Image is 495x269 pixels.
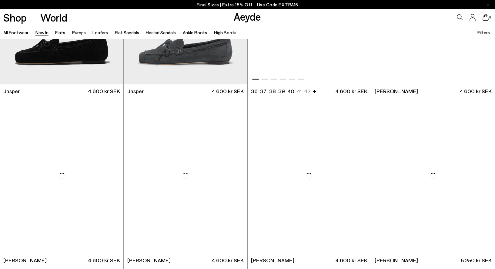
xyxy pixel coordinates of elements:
a: 0 [483,14,489,21]
a: New In [35,30,48,35]
a: 36 37 38 39 40 41 42 + 4 600 kr SEK [248,84,371,98]
a: All Footwear [3,30,28,35]
a: Heeled Sandals [146,30,176,35]
span: Jasper [3,87,20,95]
a: [PERSON_NAME] 4 600 kr SEK [124,254,247,267]
li: 38 [269,87,276,95]
p: Final Sizes | Extra 15% Off [197,1,298,9]
span: 4 600 kr SEK [88,87,120,95]
span: 4 600 kr SEK [335,87,367,95]
a: [PERSON_NAME] 4 600 kr SEK [371,84,495,98]
img: Lana Suede Loafers [248,98,371,254]
span: 4 600 kr SEK [460,87,492,95]
li: + [313,87,316,95]
a: Aeyde [234,10,261,23]
span: 4 600 kr SEK [88,257,120,264]
span: 4 600 kr SEK [212,257,244,264]
span: Filters [477,30,490,35]
li: 37 [260,87,267,95]
span: [PERSON_NAME] [127,257,171,264]
img: Leon Loafers [371,98,495,254]
span: [PERSON_NAME] [251,257,294,264]
span: 0 [489,16,492,19]
span: 4 600 kr SEK [335,257,367,264]
a: Pumps [72,30,86,35]
a: World [40,12,67,23]
a: Flats [55,30,65,35]
li: 40 [287,87,294,95]
span: [PERSON_NAME] [375,87,418,95]
span: Jasper [127,87,144,95]
a: Ankle Boots [183,30,207,35]
a: Jasper 4 600 kr SEK [124,84,247,98]
span: Navigate to /collections/ss25-final-sizes [257,2,298,7]
a: Flat Sandals [115,30,139,35]
li: 36 [251,87,258,95]
img: Lana Suede Loafers [124,98,247,254]
a: Shop [3,12,27,23]
span: 4 600 kr SEK [212,87,244,95]
li: 39 [278,87,285,95]
a: [PERSON_NAME] 5 250 kr SEK [371,254,495,267]
span: [PERSON_NAME] [3,257,47,264]
a: Loafers [92,30,108,35]
a: [PERSON_NAME] 4 600 kr SEK [248,254,371,267]
span: 5 250 kr SEK [461,257,492,264]
ul: variant [251,87,309,95]
span: [PERSON_NAME] [375,257,418,264]
a: High Boots [214,30,236,35]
